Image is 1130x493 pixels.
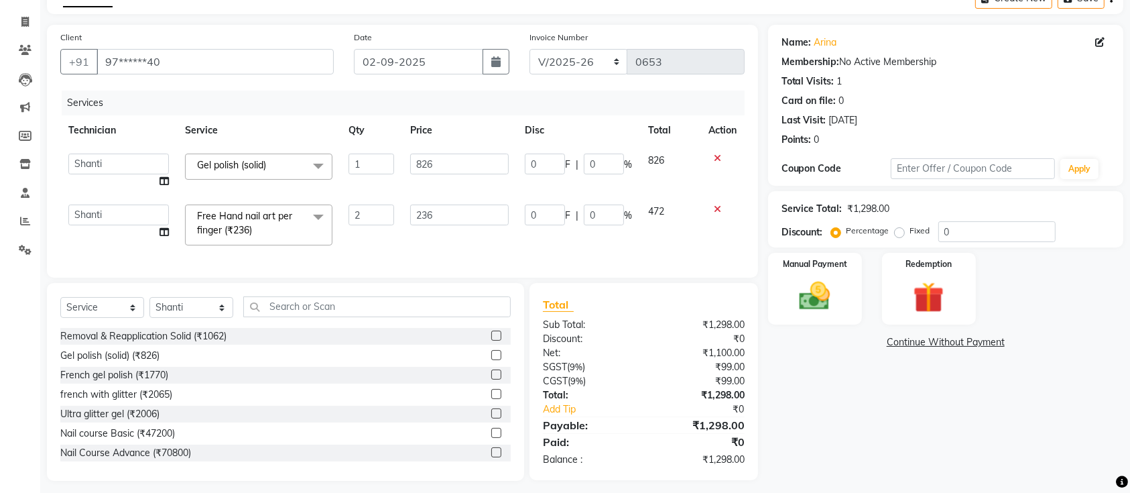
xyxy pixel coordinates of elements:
div: ₹1,298.00 [848,202,890,216]
th: Price [402,115,517,146]
div: Total Visits: [781,74,834,89]
div: 1 [837,74,842,89]
div: Ultra glitter gel (₹2006) [60,407,160,421]
span: Free Hand nail art per finger (₹236) [197,210,292,236]
th: Service [177,115,340,146]
a: Add Tip [533,402,662,417]
div: Payable: [533,417,643,433]
th: Qty [340,115,402,146]
div: ₹1,298.00 [643,453,754,467]
span: | [576,209,578,223]
div: Discount: [781,225,823,239]
div: french with glitter (₹2065) [60,388,172,402]
a: x [266,159,272,171]
div: 0 [814,133,820,147]
div: ₹99.00 [643,374,754,388]
div: Balance : [533,453,643,467]
div: Gel polish (solid) (₹826) [60,349,160,363]
div: Points: [781,133,812,147]
div: No Active Membership [781,55,1110,69]
span: Total [543,298,574,312]
div: Last Visit: [781,113,826,127]
a: Arina [814,36,837,50]
div: Total: [533,388,643,402]
div: ₹1,298.00 [643,318,754,332]
label: Percentage [846,225,889,237]
div: Service Total: [781,202,842,216]
div: Nail Course Advance (₹70800) [60,446,191,460]
span: | [576,158,578,172]
img: _cash.svg [790,278,840,314]
div: Net: [533,346,643,360]
span: 826 [648,154,664,166]
div: [DATE] [829,113,858,127]
span: % [624,209,632,223]
input: Search or Scan [243,296,511,317]
div: Paid: [533,434,643,450]
div: ₹0 [662,402,755,417]
div: Name: [781,36,812,50]
input: Search by Name/Mobile/Email/Code [97,49,334,74]
div: 0 [839,94,844,108]
div: Sub Total: [533,318,643,332]
th: Total [640,115,700,146]
div: ₹1,298.00 [643,388,754,402]
span: CGST [543,375,568,387]
button: Apply [1060,159,1098,179]
div: French gel polish (₹1770) [60,368,168,382]
div: Nail course Basic (₹47200) [60,427,175,441]
label: Client [60,32,82,44]
div: ( ) [533,360,643,374]
button: +91 [60,49,98,74]
div: Removal & Reapplication Solid (₹1062) [60,329,227,343]
div: ₹1,298.00 [643,417,754,433]
label: Redemption [905,258,952,270]
label: Date [354,32,372,44]
span: 9% [570,362,582,372]
div: Coupon Code [781,162,891,176]
label: Fixed [910,225,930,237]
div: ₹1,100.00 [643,346,754,360]
div: ₹99.00 [643,360,754,374]
label: Manual Payment [783,258,847,270]
div: ₹0 [643,332,754,346]
span: F [565,209,570,223]
th: Action [700,115,745,146]
th: Disc [517,115,640,146]
span: % [624,158,632,172]
a: Continue Without Payment [771,335,1121,349]
span: SGST [543,361,567,373]
span: F [565,158,570,172]
img: _gift.svg [903,278,954,317]
span: 472 [648,205,664,217]
a: x [252,224,258,236]
div: Discount: [533,332,643,346]
label: Invoice Number [529,32,588,44]
span: Gel polish (solid) [197,159,266,171]
th: Technician [60,115,177,146]
div: ₹0 [643,434,754,450]
input: Enter Offer / Coupon Code [891,158,1055,179]
span: 9% [570,376,583,386]
div: ( ) [533,374,643,388]
div: Services [62,91,755,115]
div: Card on file: [781,94,836,108]
div: Membership: [781,55,840,69]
